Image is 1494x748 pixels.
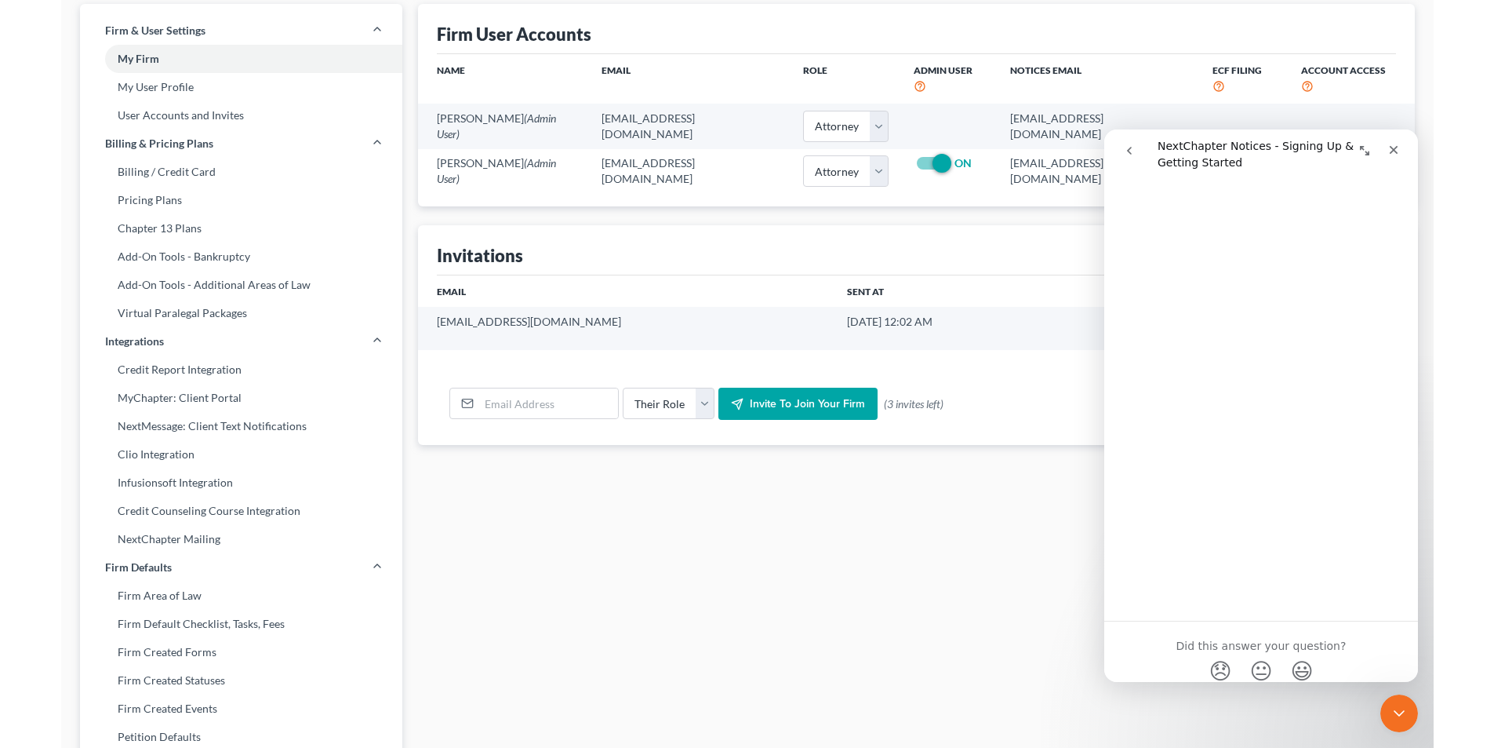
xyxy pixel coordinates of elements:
a: Billing & Pricing Plans [19,130,341,158]
a: Add-On Tools - Additional Areas of Law [19,271,341,299]
span: Billing & Pricing Plans [44,136,152,151]
a: Firm Created Events [19,695,341,723]
a: Pricing Plans [19,186,341,214]
a: Chapter 13 Plans [19,214,341,243]
span: (Admin User) [376,111,495,140]
span: Account Access [1240,64,1325,76]
a: My Firm [19,45,341,73]
td: [PERSON_NAME] [357,149,528,194]
td: [EMAIL_ADDRESS][DOMAIN_NAME] [528,149,730,194]
a: Credit Counseling Course Integration [19,497,341,525]
span: smiley reaction [177,527,218,558]
th: Email [357,275,773,307]
span: Firm & User Settings [44,23,144,38]
a: NextMessage: Client Text Notifications [19,412,341,440]
a: Infusionsoft Integration [19,469,341,497]
a: Firm Created Statuses [19,666,341,695]
td: [EMAIL_ADDRESS][DOMAIN_NAME] [357,307,773,349]
span: 😞 [104,527,127,558]
strong: ON [893,156,911,170]
a: Firm & User Settings [19,16,341,45]
iframe: Intercom live chat [1043,130,1357,682]
span: Firm Defaults [44,560,111,575]
a: Billing / Credit Card [19,158,341,186]
a: My User Profile [19,73,341,101]
a: Credit Report Integration [19,356,341,384]
a: Integrations [19,327,341,356]
span: Integrations [44,334,103,349]
a: User Accounts and Invites [19,101,341,130]
th: Role [729,54,840,104]
iframe: Intercom live chat [1319,695,1357,732]
td: [DATE] 12:02 AM [773,307,987,349]
a: Firm Created Forms [19,638,341,666]
div: Invitations [376,244,462,267]
span: Admin User [852,64,911,76]
span: (3 invites left) [823,396,882,412]
a: Add-On Tools - Bankruptcy [19,243,341,271]
th: Email [528,54,730,104]
span: 😃 [186,527,209,558]
span: neutral face reaction [136,527,177,558]
td: [PERSON_NAME] [357,104,528,148]
div: Firm User Accounts [376,23,530,46]
th: Sent At [773,275,987,307]
th: Name [357,54,528,104]
span: Invite to join your firm [689,397,804,410]
td: [EMAIL_ADDRESS][DOMAIN_NAME] [936,149,1139,194]
span: ECF Filing [1151,64,1201,76]
span: 😐 [145,527,168,558]
td: [EMAIL_ADDRESS][DOMAIN_NAME] [936,104,1139,148]
a: NextChapter Mailing [19,525,341,553]
td: [EMAIL_ADDRESS][DOMAIN_NAME] [528,104,730,148]
span: disappointed reaction [96,527,136,558]
a: Firm Defaults [19,553,341,582]
a: Firm Default Checklist, Tasks, Fees [19,610,341,638]
button: Invite to join your firm [657,388,816,421]
a: Firm Area of Law [19,582,341,610]
input: Email Address [418,389,557,418]
a: Clio Integration [19,440,341,469]
a: Virtual Paralegal Packages [19,299,341,327]
th: Notices Email [936,54,1139,104]
a: MyChapter: Client Portal [19,384,341,412]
